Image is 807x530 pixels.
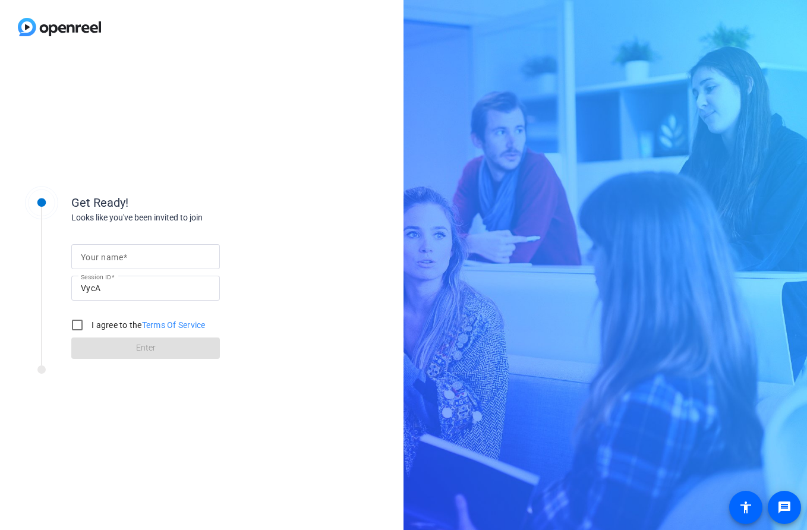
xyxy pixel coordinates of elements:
mat-label: Session ID [81,273,111,280]
mat-label: Your name [81,253,123,262]
mat-icon: accessibility [739,500,753,515]
div: Looks like you've been invited to join [71,212,309,224]
div: Get Ready! [71,194,309,212]
mat-icon: message [777,500,792,515]
label: I agree to the [89,319,206,331]
a: Terms Of Service [142,320,206,330]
